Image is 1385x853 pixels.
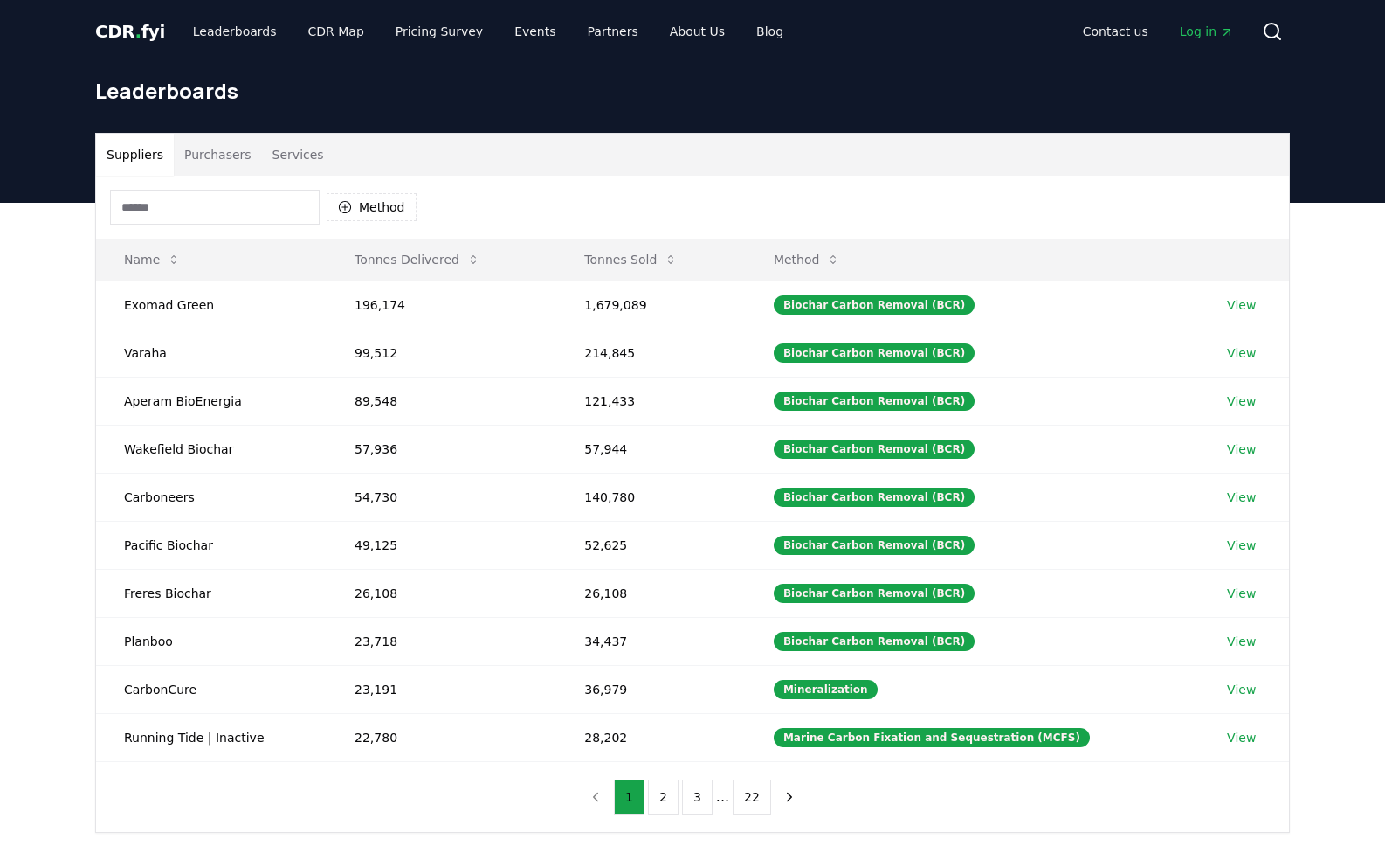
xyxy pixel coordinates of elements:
[1227,537,1256,554] a: View
[574,16,652,47] a: Partners
[682,780,713,815] button: 3
[556,425,746,473] td: 57,944
[96,281,327,329] td: Exomad Green
[556,377,746,425] td: 121,433
[327,665,556,713] td: 23,191
[1227,344,1256,362] a: View
[96,473,327,521] td: Carboneers
[760,242,855,277] button: Method
[1180,23,1234,40] span: Log in
[556,473,746,521] td: 140,780
[733,780,771,815] button: 22
[570,242,692,277] button: Tonnes Sold
[556,329,746,377] td: 214,845
[774,584,975,603] div: Biochar Carbon Removal (BCR)
[774,728,1090,747] div: Marine Carbon Fixation and Sequestration (MCFS)
[774,392,975,411] div: Biochar Carbon Removal (BCR)
[96,569,327,617] td: Freres Biochar
[556,665,746,713] td: 36,979
[556,281,746,329] td: 1,679,089
[774,680,878,699] div: Mineralization
[1227,489,1256,506] a: View
[262,134,334,176] button: Services
[96,377,327,425] td: Aperam BioEnergia
[327,569,556,617] td: 26,108
[1069,16,1248,47] nav: Main
[1227,585,1256,602] a: View
[1227,681,1256,698] a: View
[656,16,739,47] a: About Us
[1069,16,1162,47] a: Contact us
[135,21,141,42] span: .
[1227,729,1256,746] a: View
[327,713,556,761] td: 22,780
[774,488,975,507] div: Biochar Carbon Removal (BCR)
[775,780,804,815] button: next page
[96,134,174,176] button: Suppliers
[1227,633,1256,650] a: View
[1227,392,1256,410] a: View
[327,617,556,665] td: 23,718
[110,242,195,277] button: Name
[327,281,556,329] td: 196,174
[96,713,327,761] td: Running Tide | Inactive
[774,295,975,315] div: Biochar Carbon Removal (BCR)
[341,242,494,277] button: Tonnes Delivered
[556,617,746,665] td: 34,437
[774,440,975,459] div: Biochar Carbon Removal (BCR)
[716,787,729,808] li: ...
[742,16,797,47] a: Blog
[179,16,291,47] a: Leaderboards
[556,713,746,761] td: 28,202
[648,780,679,815] button: 2
[96,521,327,569] td: Pacific Biochar
[1227,296,1256,314] a: View
[95,77,1290,105] h1: Leaderboards
[174,134,262,176] button: Purchasers
[96,425,327,473] td: Wakefield Biochar
[774,343,975,363] div: Biochar Carbon Removal (BCR)
[95,19,165,44] a: CDR.fyi
[556,521,746,569] td: 52,625
[95,21,165,42] span: CDR fyi
[96,665,327,713] td: CarbonCure
[179,16,797,47] nav: Main
[327,473,556,521] td: 54,730
[774,536,975,555] div: Biochar Carbon Removal (BCR)
[96,329,327,377] td: Varaha
[327,521,556,569] td: 49,125
[774,632,975,651] div: Biochar Carbon Removal (BCR)
[327,329,556,377] td: 99,512
[614,780,644,815] button: 1
[556,569,746,617] td: 26,108
[96,617,327,665] td: Planboo
[327,193,417,221] button: Method
[1166,16,1248,47] a: Log in
[382,16,497,47] a: Pricing Survey
[1227,440,1256,458] a: View
[294,16,378,47] a: CDR Map
[327,425,556,473] td: 57,936
[500,16,569,47] a: Events
[327,377,556,425] td: 89,548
